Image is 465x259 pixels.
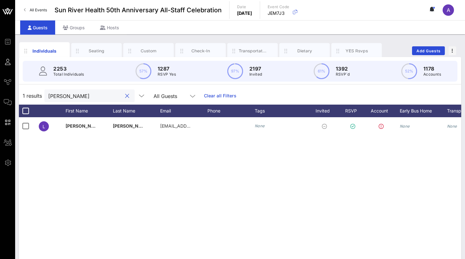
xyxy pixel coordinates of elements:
[154,93,177,99] div: All Guests
[400,124,410,129] i: None
[43,124,45,129] span: L
[113,105,160,117] div: Last Name
[207,105,255,117] div: Phone
[423,65,441,72] p: 1178
[20,20,55,35] div: Guests
[291,48,319,54] div: Dietary
[237,10,252,16] p: [DATE]
[158,71,176,78] p: RSVP Yes
[83,48,111,54] div: Seating
[400,105,447,117] div: Early Bus Home
[255,105,308,117] div: Tags
[135,48,163,54] div: Custom
[412,46,445,55] button: Add Guests
[125,93,129,99] button: clear icon
[66,123,103,129] span: [PERSON_NAME]
[343,48,371,54] div: YES Rsvps
[308,105,343,117] div: Invited
[53,71,84,78] p: Total Individuals
[113,123,150,129] span: [PERSON_NAME]
[336,71,350,78] p: RSVP`d
[416,49,441,53] span: Add Guests
[268,10,289,16] p: JEM7J3
[160,123,236,129] span: [EMAIL_ADDRESS][DOMAIN_NAME]
[365,105,400,117] div: Account
[239,48,267,54] div: Transportation
[249,71,262,78] p: Invited
[187,48,215,54] div: Check-In
[343,105,365,117] div: RSVP
[92,20,127,35] div: Hosts
[55,20,92,35] div: Groups
[204,92,236,99] a: Clear all Filters
[20,5,51,15] a: All Events
[160,105,207,117] div: Email
[447,7,450,13] span: A
[268,4,289,10] p: Event Code
[23,92,42,100] span: 1 results
[30,8,47,12] span: All Events
[336,65,350,72] p: 1392
[150,89,200,102] div: All Guests
[55,5,222,15] span: Sun River Health 50th Anniversary All-Staff Celebration
[255,124,265,128] i: None
[249,65,262,72] p: 2197
[423,71,441,78] p: Accounts
[237,4,252,10] p: Date
[158,65,176,72] p: 1287
[31,48,59,54] div: Individuals
[66,105,113,117] div: First Name
[53,65,84,72] p: 2253
[443,4,454,16] div: A
[447,124,457,129] i: None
